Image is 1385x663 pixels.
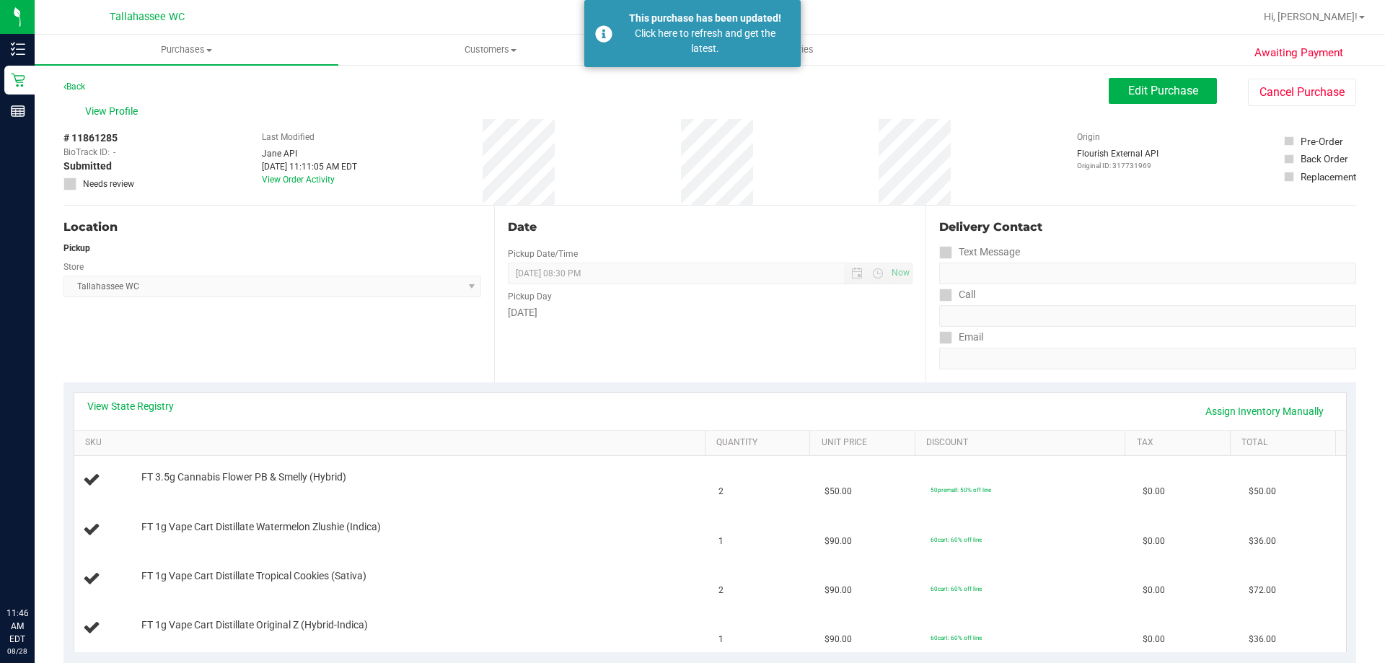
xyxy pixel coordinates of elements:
label: Email [939,327,983,348]
div: Back Order [1301,152,1348,166]
div: Jane API [262,147,357,160]
span: Submitted [63,159,112,174]
a: Tax [1137,437,1225,449]
div: Click here to refresh and get the latest. [620,26,790,56]
span: $50.00 [825,485,852,499]
span: 2 [718,584,724,597]
p: 11:46 AM EDT [6,607,28,646]
span: FT 1g Vape Cart Distillate Tropical Cookies (Sativa) [141,569,366,583]
span: 1 [718,633,724,646]
button: Cancel Purchase [1248,79,1356,106]
span: $0.00 [1143,535,1165,548]
span: $72.00 [1249,584,1276,597]
label: Store [63,260,84,273]
span: 50premall: 50% off line [931,486,991,493]
label: Text Message [939,242,1020,263]
span: 2 [718,485,724,499]
span: 60cart: 60% off line [931,634,982,641]
span: 1 [718,535,724,548]
span: Customers [339,43,641,56]
a: Discount [926,437,1120,449]
div: This purchase has been updated! [620,11,790,26]
span: Awaiting Payment [1254,45,1343,61]
label: Call [939,284,975,305]
div: Delivery Contact [939,219,1356,236]
div: Location [63,219,481,236]
span: $90.00 [825,584,852,597]
span: - [113,146,115,159]
a: Customers [338,35,642,65]
span: 60cart: 60% off line [931,585,982,592]
span: $0.00 [1143,584,1165,597]
span: $90.00 [825,535,852,548]
inline-svg: Inventory [11,42,25,56]
span: Edit Purchase [1128,84,1198,97]
strong: Pickup [63,243,90,253]
span: $90.00 [825,633,852,646]
button: Edit Purchase [1109,78,1217,104]
label: Origin [1077,131,1100,144]
a: View State Registry [87,399,174,413]
span: $50.00 [1249,485,1276,499]
div: Replacement [1301,170,1356,184]
a: Quantity [716,437,804,449]
label: Last Modified [262,131,315,144]
span: FT 3.5g Cannabis Flower PB & Smelly (Hybrid) [141,470,346,484]
span: FT 1g Vape Cart Distillate Watermelon Zlushie (Indica) [141,520,381,534]
span: $0.00 [1143,633,1165,646]
inline-svg: Retail [11,73,25,87]
div: [DATE] 11:11:05 AM EDT [262,160,357,173]
a: SKU [85,437,699,449]
input: Format: (999) 999-9999 [939,263,1356,284]
p: Original ID: 317731969 [1077,160,1158,171]
label: Pickup Date/Time [508,247,578,260]
span: BioTrack ID: [63,146,110,159]
span: FT 1g Vape Cart Distillate Original Z (Hybrid-Indica) [141,618,368,632]
span: $36.00 [1249,535,1276,548]
span: Tallahassee WC [110,11,185,23]
iframe: Resource center [14,548,58,591]
a: Assign Inventory Manually [1196,399,1333,423]
span: 60cart: 60% off line [931,536,982,543]
span: Needs review [83,177,134,190]
input: Format: (999) 999-9999 [939,305,1356,327]
a: Purchases [35,35,338,65]
a: Unit Price [822,437,910,449]
p: 08/28 [6,646,28,657]
span: $36.00 [1249,633,1276,646]
inline-svg: Reports [11,104,25,118]
span: $0.00 [1143,485,1165,499]
div: Date [508,219,912,236]
a: View Order Activity [262,175,335,185]
span: # 11861285 [63,131,118,146]
span: Hi, [PERSON_NAME]! [1264,11,1358,22]
a: Total [1241,437,1329,449]
label: Pickup Day [508,290,552,303]
span: View Profile [85,104,143,119]
a: Back [63,82,85,92]
div: [DATE] [508,305,912,320]
span: Purchases [35,43,338,56]
div: Pre-Order [1301,134,1343,149]
div: Flourish External API [1077,147,1158,171]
